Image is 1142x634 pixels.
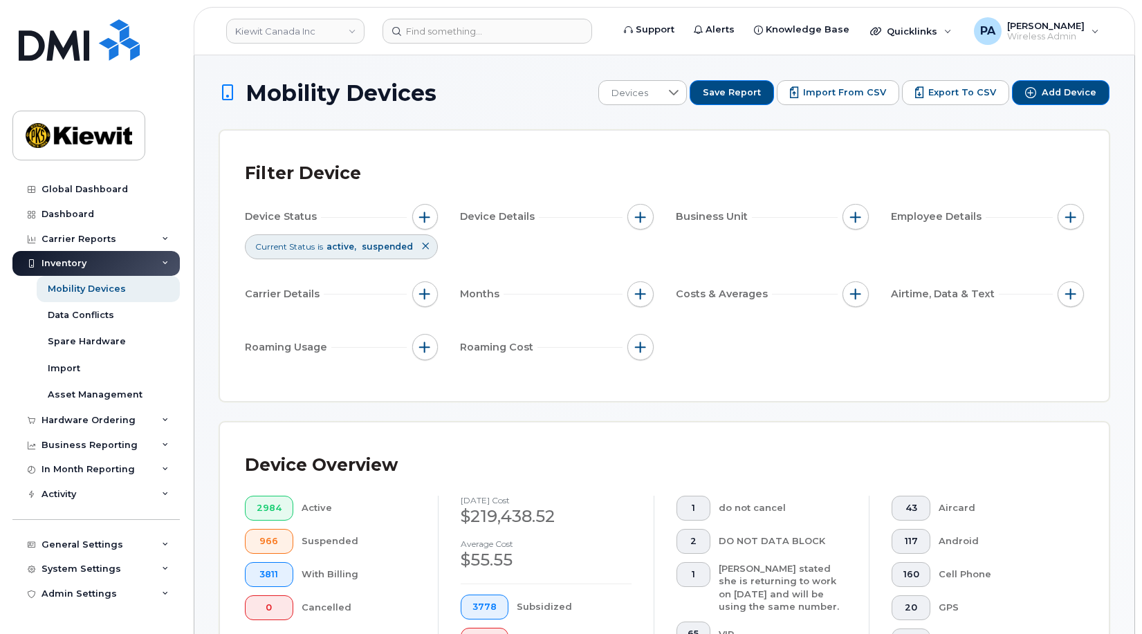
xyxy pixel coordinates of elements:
span: Export to CSV [928,86,996,99]
span: Roaming Cost [460,340,537,355]
span: Roaming Usage [245,340,331,355]
span: Carrier Details [245,287,324,301]
span: 3811 [257,569,282,580]
button: Add Device [1012,80,1109,105]
span: 2984 [257,503,282,514]
iframe: Messenger Launcher [1082,574,1132,624]
div: $55.55 [461,548,631,572]
span: Costs & Averages [676,287,772,301]
span: is [317,241,323,252]
button: 43 [892,496,931,521]
button: 2984 [245,496,293,521]
div: Active [302,496,416,521]
span: 3778 [472,602,497,613]
span: Current Status [255,241,315,252]
span: 20 [903,602,919,613]
button: 1 [676,496,711,521]
span: Mobility Devices [246,81,436,105]
span: 43 [903,503,919,514]
span: Devices [599,81,661,106]
button: 117 [892,529,931,554]
div: With Billing [302,562,416,587]
div: [PERSON_NAME] stated she is returning to work on [DATE] and will be using the same number. [719,562,847,613]
button: 3778 [461,595,508,619]
button: Import from CSV [777,80,899,105]
div: Subsidized [517,595,632,619]
span: 117 [903,536,919,547]
span: Employee Details [891,209,986,224]
span: Device Status [245,209,321,224]
span: Device Details [460,209,539,224]
span: Airtime, Data & Text [891,287,999,301]
span: 0 [257,602,282,613]
div: Android [939,529,1062,554]
div: Cancelled [302,595,416,620]
button: Save Report [690,80,774,105]
span: Add Device [1042,86,1096,99]
div: Suspended [302,529,416,554]
div: Device Overview [245,447,398,483]
div: GPS [939,595,1062,620]
h4: Average cost [461,539,631,548]
span: suspended [362,241,413,252]
div: $219,438.52 [461,505,631,528]
button: 0 [245,595,293,620]
span: 1 [688,503,699,514]
div: do not cancel [719,496,847,521]
button: 2 [676,529,711,554]
div: Cell Phone [939,562,1062,587]
button: 20 [892,595,931,620]
button: 160 [892,562,931,587]
span: 966 [257,536,282,547]
h4: [DATE] cost [461,496,631,505]
button: 1 [676,562,711,587]
button: 966 [245,529,293,554]
span: 160 [903,569,919,580]
span: active [326,241,358,252]
span: Business Unit [676,209,752,224]
span: 1 [688,569,699,580]
div: Filter Device [245,156,361,192]
span: Save Report [703,86,761,99]
div: DO NOT DATA BLOCK [719,529,847,554]
span: Months [460,287,504,301]
span: 2 [688,536,699,547]
button: Export to CSV [902,80,1009,105]
div: Aircard [939,496,1062,521]
span: Import from CSV [803,86,886,99]
button: 3811 [245,562,293,587]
